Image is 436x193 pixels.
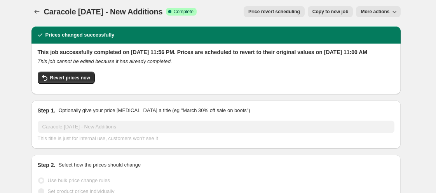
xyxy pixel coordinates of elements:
span: Copy to new job [312,9,349,15]
span: Use bulk price change rules [48,177,110,183]
span: Revert prices now [50,75,90,81]
span: Complete [174,9,194,15]
span: Price revert scheduling [248,9,300,15]
p: Optionally give your price [MEDICAL_DATA] a title (eg "March 30% off sale on boots") [58,107,250,114]
i: This job cannot be edited because it has already completed. [38,58,172,64]
h2: Step 2. [38,161,56,169]
button: Price change jobs [31,6,42,17]
span: Caracole [DATE] - New Additions [44,7,163,16]
button: Price revert scheduling [244,6,305,17]
h2: Step 1. [38,107,56,114]
button: More actions [356,6,400,17]
h2: Prices changed successfully [45,31,115,39]
p: Select how the prices should change [58,161,141,169]
span: More actions [361,9,389,15]
input: 30% off holiday sale [38,121,394,133]
span: This title is just for internal use, customers won't see it [38,135,158,141]
h2: This job successfully completed on [DATE] 11:56 PM. Prices are scheduled to revert to their origi... [38,48,394,56]
button: Revert prices now [38,72,95,84]
button: Copy to new job [308,6,353,17]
